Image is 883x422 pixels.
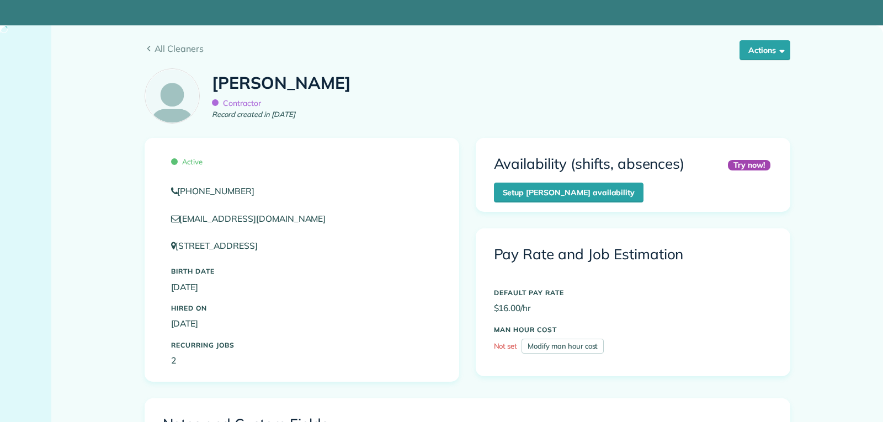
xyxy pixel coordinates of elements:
[171,354,433,367] p: 2
[212,74,351,92] h1: [PERSON_NAME]
[171,281,433,293] p: [DATE]
[171,213,337,224] a: [EMAIL_ADDRESS][DOMAIN_NAME]
[494,156,685,172] h3: Availability (shifts, absences)
[171,157,203,166] span: Active
[522,339,604,354] a: Modify man hour cost
[171,185,433,197] a: [PHONE_NUMBER]
[171,305,433,312] h5: Hired On
[212,98,261,108] span: Contractor
[494,247,772,263] h3: Pay Rate and Job Estimation
[494,341,518,350] span: Not set
[494,326,772,333] h5: MAN HOUR COST
[145,42,790,55] a: All Cleaners
[171,317,433,330] p: [DATE]
[494,302,772,314] p: $16.00/hr
[171,240,268,251] a: [STREET_ADDRESS]
[145,69,199,123] img: employee_icon-c2f8239691d896a72cdd9dc41cfb7b06f9d69bdd837a2ad469be8ff06ab05b5f.png
[212,109,295,120] em: Record created in [DATE]
[740,40,790,60] button: Actions
[171,341,433,349] h5: Recurring Jobs
[155,42,790,55] span: All Cleaners
[728,160,770,170] div: Try now!
[171,268,433,275] h5: Birth Date
[494,183,644,202] a: Setup [PERSON_NAME] availability
[494,289,772,296] h5: DEFAULT PAY RATE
